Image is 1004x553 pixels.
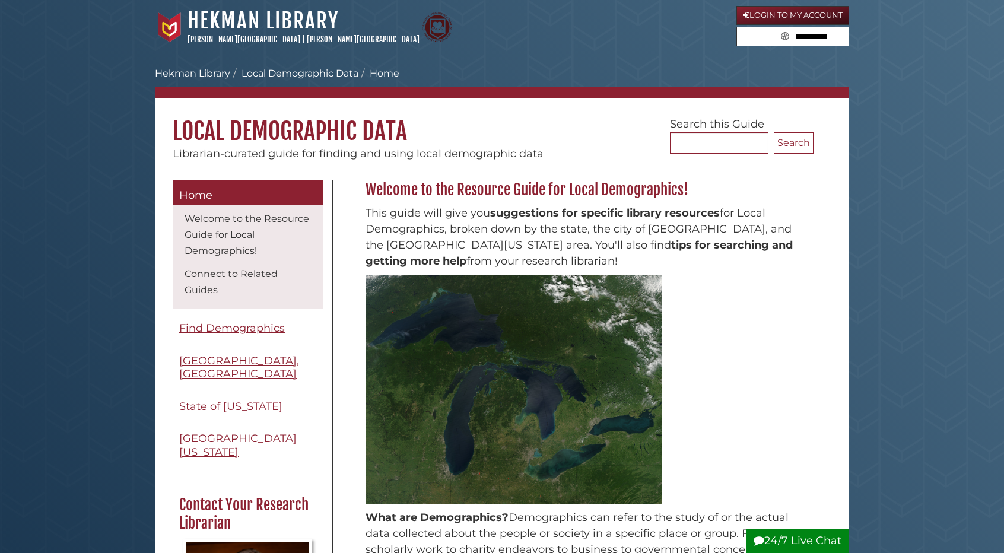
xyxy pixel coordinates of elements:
[736,6,849,25] a: Login to My Account
[358,66,399,81] li: Home
[736,27,849,47] form: Search library guides, policies, and FAQs.
[173,147,544,160] span: Librarian-curated guide for finding and using local demographic data
[366,275,662,504] img: Spatial capture of geographical area of Michigan
[302,34,305,44] span: |
[155,12,185,42] img: Calvin University
[179,322,285,335] span: Find Demographics
[774,132,814,154] button: Search
[179,400,282,413] span: State of [US_STATE]
[173,315,323,342] a: Find Demographics
[746,529,849,553] button: 24/7 Live Chat
[422,12,452,42] img: Calvin Theological Seminary
[179,432,297,459] span: [GEOGRAPHIC_DATA][US_STATE]
[155,66,849,98] nav: breadcrumb
[185,213,309,256] a: Welcome to the Resource Guide for Local Demographics!
[173,348,323,387] a: [GEOGRAPHIC_DATA], [GEOGRAPHIC_DATA]
[242,68,358,79] a: Local Demographic Data
[179,189,212,202] span: Home
[466,255,618,268] span: from your research librarian!
[188,34,300,44] a: [PERSON_NAME][GEOGRAPHIC_DATA]
[188,8,339,34] a: Hekman Library
[366,511,509,524] strong: What are Demographics?
[173,495,322,533] h2: Contact Your Research Librarian
[366,206,792,252] span: for Local Demographics, broken down by the state, the city of [GEOGRAPHIC_DATA], and the [GEOGRAP...
[179,354,299,381] span: [GEOGRAPHIC_DATA], [GEOGRAPHIC_DATA]
[185,268,278,295] a: Connect to Related Guides
[360,180,814,199] h2: Welcome to the Resource Guide for Local Demographics!
[490,206,720,220] span: suggestions for specific library resources
[366,239,793,268] span: tips for searching and getting more help
[155,68,230,79] a: Hekman Library
[366,206,490,220] span: This guide will give you
[307,34,420,44] a: [PERSON_NAME][GEOGRAPHIC_DATA]
[173,425,323,465] a: [GEOGRAPHIC_DATA][US_STATE]
[173,393,323,420] a: State of [US_STATE]
[155,98,849,146] h1: Local Demographic Data
[173,180,323,206] a: Home
[777,27,793,43] button: Search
